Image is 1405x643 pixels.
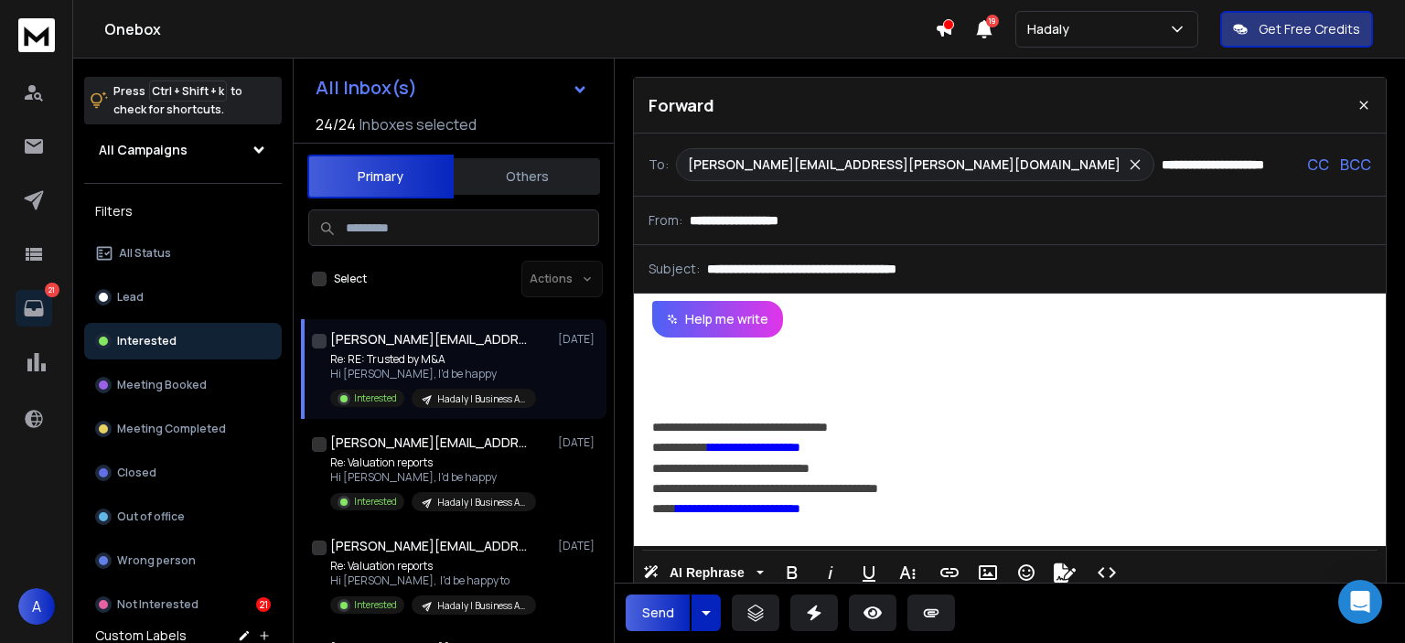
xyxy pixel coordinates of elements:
[666,565,748,581] span: AI Rephrase
[117,509,185,524] p: Out of office
[1338,580,1382,624] div: Open Intercom Messenger
[330,330,531,348] h1: [PERSON_NAME][EMAIL_ADDRESS][DOMAIN_NAME]
[437,392,525,406] p: Hadaly | Business Advisors and M&A
[18,588,55,625] button: A
[971,554,1005,591] button: Insert Image (Ctrl+P)
[99,141,188,159] h1: All Campaigns
[330,537,531,555] h1: [PERSON_NAME][EMAIL_ADDRESS][DOMAIN_NAME]
[454,156,600,197] button: Others
[639,554,767,591] button: AI Rephrase
[113,82,242,119] p: Press to check for shortcuts.
[354,391,397,405] p: Interested
[330,434,531,452] h1: [PERSON_NAME][EMAIL_ADDRESS][DOMAIN_NAME]
[890,554,925,591] button: More Text
[117,422,226,436] p: Meeting Completed
[84,198,282,224] h3: Filters
[117,290,144,305] p: Lead
[813,554,848,591] button: Italic (Ctrl+I)
[330,470,536,485] p: Hi [PERSON_NAME], I'd be happy
[18,18,55,52] img: logo
[84,323,282,359] button: Interested
[307,155,454,198] button: Primary
[316,113,356,135] span: 24 / 24
[1089,554,1124,591] button: Code View
[649,260,700,278] p: Subject:
[775,554,810,591] button: Bold (Ctrl+B)
[119,246,171,261] p: All Status
[649,92,714,118] p: Forward
[1047,554,1082,591] button: Signature
[104,18,935,40] h1: Onebox
[652,301,783,338] button: Help me write
[149,80,227,102] span: Ctrl + Shift + k
[437,496,525,509] p: Hadaly | Business Advisors and M&A
[256,597,271,612] div: 21
[1307,154,1329,176] p: CC
[117,597,198,612] p: Not Interested
[84,411,282,447] button: Meeting Completed
[84,235,282,272] button: All Status
[354,598,397,612] p: Interested
[852,554,886,591] button: Underline (Ctrl+U)
[1220,11,1373,48] button: Get Free Credits
[84,455,282,491] button: Closed
[84,367,282,403] button: Meeting Booked
[1027,20,1077,38] p: Hadaly
[330,352,536,367] p: Re: RE: Trusted by M&A
[117,378,207,392] p: Meeting Booked
[437,599,525,613] p: Hadaly | Business Advisors and M&A
[649,211,682,230] p: From:
[558,332,599,347] p: [DATE]
[16,290,52,327] a: 21
[649,155,669,174] p: To:
[986,15,999,27] span: 19
[558,539,599,553] p: [DATE]
[301,70,603,106] button: All Inbox(s)
[117,553,196,568] p: Wrong person
[330,559,536,573] p: Re: Valuation reports
[45,283,59,297] p: 21
[330,455,536,470] p: Re: Valuation reports
[1340,154,1371,176] p: BCC
[316,79,417,97] h1: All Inbox(s)
[117,334,177,348] p: Interested
[84,586,282,623] button: Not Interested21
[84,498,282,535] button: Out of office
[84,132,282,168] button: All Campaigns
[1009,554,1044,591] button: Emoticons
[354,495,397,509] p: Interested
[558,435,599,450] p: [DATE]
[330,573,536,588] p: Hi [PERSON_NAME], I'd be happy to
[117,466,156,480] p: Closed
[932,554,967,591] button: Insert Link (Ctrl+K)
[334,272,367,286] label: Select
[84,279,282,316] button: Lead
[84,542,282,579] button: Wrong person
[330,367,536,381] p: Hi [PERSON_NAME], I'd be happy
[1259,20,1360,38] p: Get Free Credits
[626,595,690,631] button: Send
[688,155,1121,174] p: [PERSON_NAME][EMAIL_ADDRESS][PERSON_NAME][DOMAIN_NAME]
[359,113,477,135] h3: Inboxes selected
